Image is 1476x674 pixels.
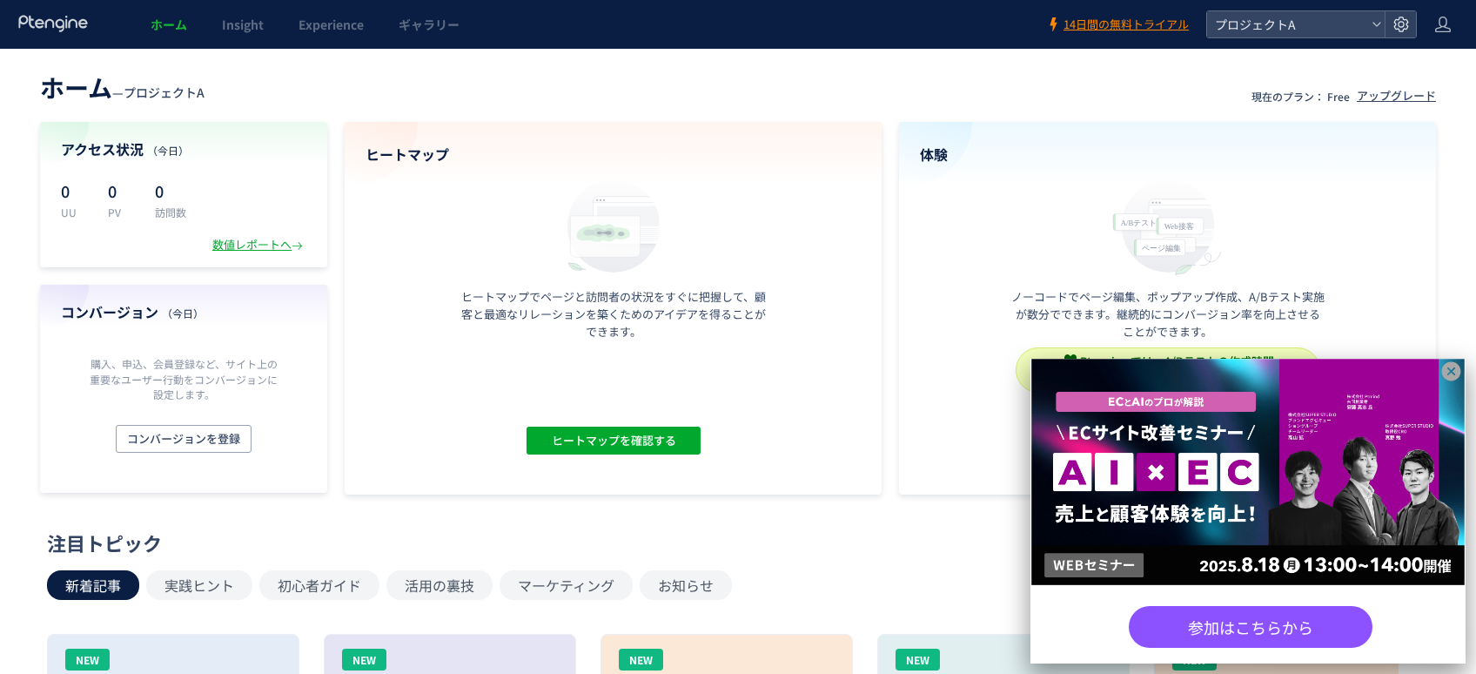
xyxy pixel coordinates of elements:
p: 訪問数 [155,205,186,219]
span: （今日） [162,306,204,320]
div: NEW [342,649,386,671]
button: ヒートマップを確認する [527,427,701,455]
span: Ptengine では、A/Bテストの作成時間 を従来の2週間から20分に短縮しました。 [1064,353,1275,386]
div: 数値レポートへ [212,237,306,253]
h4: ヒートマップ [366,145,861,165]
span: Experience [299,16,364,33]
h4: コンバージョン [61,302,306,322]
div: NEW [896,649,940,671]
button: マーケティング [500,570,633,600]
p: 0 [155,177,186,205]
span: ホーム [40,70,112,104]
img: svg+xml,%3c [1064,354,1077,366]
p: ヒートマップでページと訪問者の状況をすぐに把握して、顧客と最適なリレーションを築くためのアイデアを得ることができます。 [457,288,770,340]
div: NEW [619,649,663,671]
span: 14日間の無料トライアル [1063,17,1189,33]
span: ホーム [151,16,187,33]
h4: 体験 [920,145,1415,165]
p: ノーコードでページ編集、ポップアップ作成、A/Bテスト実施が数分でできます。継続的にコンバージョン率を向上させることができます。 [1011,288,1325,340]
button: 活用の裏技 [386,570,493,600]
button: 初心者ガイド [259,570,379,600]
button: 実践ヒント [146,570,252,600]
p: 0 [108,177,134,205]
span: プロジェクトA [124,84,205,101]
button: コンバージョンを登録 [116,425,252,453]
div: 注目トピック [47,529,1420,556]
div: — [40,70,205,104]
span: ギャラリー [399,16,460,33]
a: 14日間の無料トライアル [1046,17,1189,33]
p: UU [61,205,87,219]
span: Insight [222,16,264,33]
p: 現在のプラン： Free [1251,89,1350,104]
button: お知らせ [640,570,732,600]
span: プロジェクトA [1210,11,1365,37]
h4: アクセス状況 [61,139,306,159]
div: NEW [65,649,110,671]
span: （今日） [147,143,189,158]
div: アップグレード [1357,88,1436,104]
span: ヒートマップを確認する [551,427,675,455]
p: 購入、申込、会員登録など、サイト上の重要なユーザー行動をコンバージョンに設定します。 [85,356,282,401]
img: home_experience_onbo_jp-C5-EgdA0.svg [1104,175,1231,277]
p: PV [108,205,134,219]
p: 0 [61,177,87,205]
button: 新着記事 [47,570,139,600]
span: コンバージョンを登録 [127,425,240,453]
